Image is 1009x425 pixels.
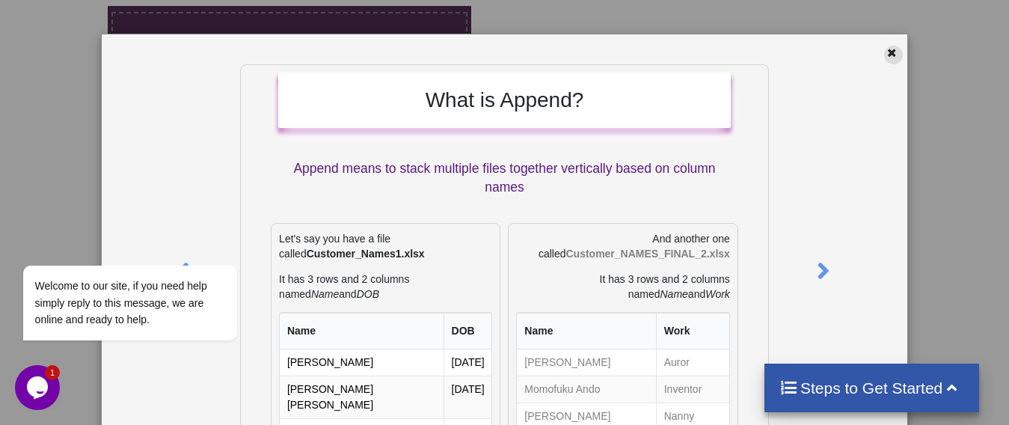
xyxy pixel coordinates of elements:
td: [PERSON_NAME] [517,349,655,376]
p: And another one called [516,231,729,261]
p: It has 3 rows and 2 columns named and [279,272,492,302]
td: Auror [656,349,729,376]
p: Let's say you have a file called [279,231,492,261]
h2: What is Append? [293,88,716,113]
th: Work [656,313,729,349]
td: [DATE] [444,376,492,418]
h4: Steps to Get Started [779,379,964,397]
th: Name [280,313,444,349]
iframe: chat widget [15,130,284,358]
i: DOB [357,288,379,300]
b: Customer_Names1.xlsx [307,248,425,260]
th: Name [517,313,655,349]
i: Work [705,288,730,300]
i: Name [660,288,687,300]
b: Customer_NAMES_FINAL_2.xlsx [565,248,729,260]
td: Momofuku Ando [517,376,655,403]
td: [DATE] [444,349,492,376]
span: Welcome to our site, if you need help simply reply to this message, we are online and ready to help. [20,150,192,195]
td: [PERSON_NAME] [280,349,444,376]
p: It has 3 rows and 2 columns named and [516,272,729,302]
th: DOB [444,313,492,349]
i: Name [311,288,339,300]
iframe: chat widget [15,365,63,410]
p: Append means to stack multiple files together vertically based on column names [278,159,731,197]
td: [PERSON_NAME] [PERSON_NAME] [280,376,444,418]
td: Inventor [656,376,729,403]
